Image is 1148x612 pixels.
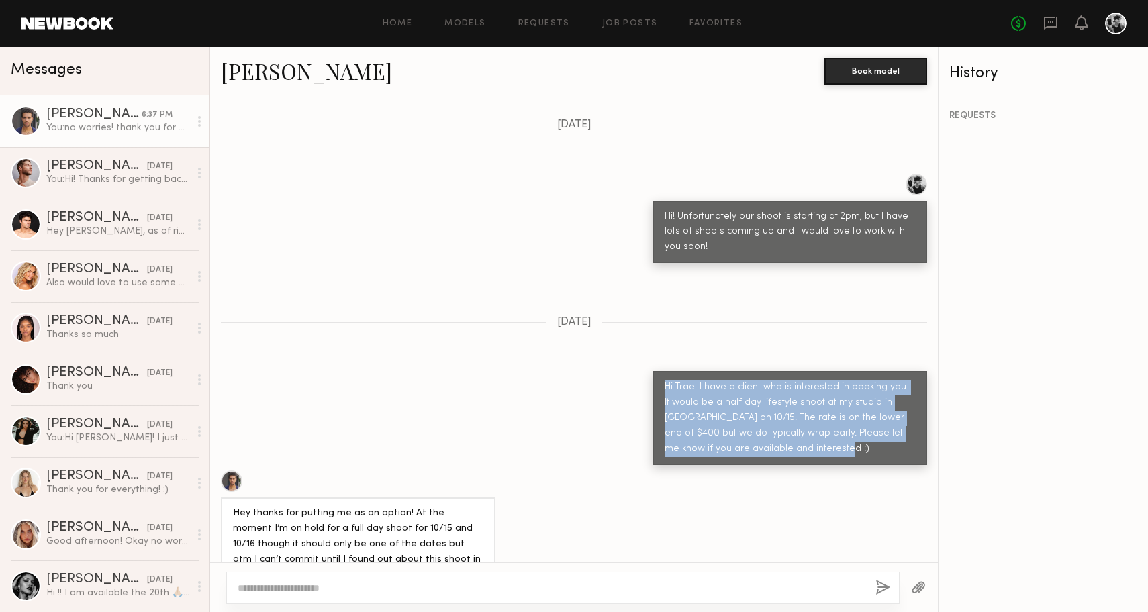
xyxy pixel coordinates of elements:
[665,380,915,457] div: Hi Trae! I have a client who is interested in booking you. It would be a half day lifestyle shoot...
[147,160,173,173] div: [DATE]
[949,111,1137,121] div: REQUESTS
[824,64,927,76] a: Book model
[46,276,189,289] div: Also would love to use some of your images in my portfolio whenever they’re done if that’s okay❤️
[46,431,189,444] div: You: Hi [PERSON_NAME]! I just wanted to follow up and see if you were interested? Thank you!
[46,366,147,380] div: [PERSON_NAME]
[824,58,927,85] button: Book model
[147,264,173,276] div: [DATE]
[46,535,189,548] div: Good afternoon! Okay no worries thank you so much for letting me know! I would love to work toget...
[444,19,485,28] a: Models
[46,418,147,431] div: [PERSON_NAME]
[46,380,189,393] div: Thank you
[46,521,147,535] div: [PERSON_NAME]
[46,225,189,238] div: Hey [PERSON_NAME], as of right now I’m available all 3 of those dates. Looking forward to hearing...
[11,62,82,78] span: Messages
[557,317,591,328] span: [DATE]
[949,66,1137,81] div: History
[221,56,392,85] a: [PERSON_NAME]
[46,573,147,586] div: [PERSON_NAME]
[46,470,147,483] div: [PERSON_NAME]
[147,315,173,328] div: [DATE]
[46,263,147,276] div: [PERSON_NAME]
[46,121,189,134] div: You: no worries! thank you for getting back to me!
[147,419,173,431] div: [DATE]
[46,586,189,599] div: Hi !! I am available the 20th 🙏🏼💫
[518,19,570,28] a: Requests
[665,209,915,256] div: Hi! Unfortunately our shoot is starting at 2pm, but I have lots of shoots coming up and I would l...
[383,19,413,28] a: Home
[147,367,173,380] div: [DATE]
[46,160,147,173] div: [PERSON_NAME]
[46,328,189,341] div: Thanks so much
[46,483,189,496] div: Thank you for everything! :)
[147,522,173,535] div: [DATE]
[689,19,743,28] a: Favorites
[46,173,189,186] div: You: Hi! Thanks for getting back to me! Ill be sending this over to the client and ill get back t...
[46,108,142,121] div: [PERSON_NAME]
[233,506,483,583] div: Hey thanks for putting me as an option! At the moment I’m on hold for a full day shoot for 10/15 ...
[142,109,173,121] div: 6:37 PM
[147,574,173,586] div: [DATE]
[46,211,147,225] div: [PERSON_NAME]
[557,119,591,131] span: [DATE]
[147,470,173,483] div: [DATE]
[602,19,658,28] a: Job Posts
[147,212,173,225] div: [DATE]
[46,315,147,328] div: [PERSON_NAME]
